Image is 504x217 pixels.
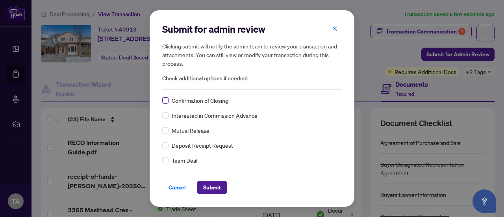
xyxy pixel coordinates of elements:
[162,23,342,35] h2: Submit for admin review
[203,181,221,194] span: Submit
[472,189,496,213] button: Open asap
[332,26,337,32] span: close
[172,111,258,120] span: Interested in Commission Advance
[172,141,233,150] span: Deposit Receipt Request
[162,42,342,68] h5: Clicking submit will notify the admin team to review your transaction and attachments. You can st...
[162,181,192,194] button: Cancel
[172,156,197,165] span: Team Deal
[172,96,228,105] span: Confirmation of Closing
[162,74,342,83] span: Check additional options if needed:
[172,126,209,135] span: Mutual Release
[197,181,227,194] button: Submit
[169,181,186,194] span: Cancel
